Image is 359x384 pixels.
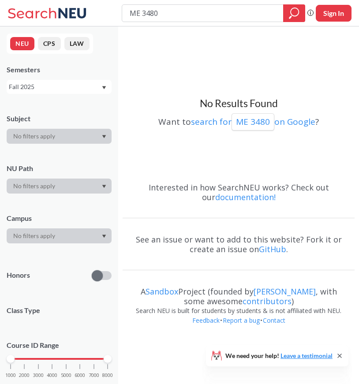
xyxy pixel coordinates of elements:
[9,82,101,92] div: Fall 2025
[289,7,299,19] svg: magnifying glass
[7,340,112,350] p: Course ID Range
[38,37,61,50] button: CPS
[7,80,112,94] div: Fall 2025Dropdown arrow
[123,227,355,262] div: See an issue or want to add to this website? Fork it or create an issue on .
[10,37,34,50] button: NEU
[283,4,305,22] div: magnifying glass
[102,235,106,238] svg: Dropdown arrow
[129,6,277,21] input: Class, professor, course number, "phrase"
[236,116,270,128] p: ME 3480
[102,86,106,89] svg: Dropdown arrow
[259,244,286,254] a: GitHub
[254,286,316,297] a: [PERSON_NAME]
[7,129,112,144] div: Dropdown arrow
[102,135,106,138] svg: Dropdown arrow
[102,185,106,188] svg: Dropdown arrow
[123,306,355,316] div: Search NEU is built for students by students & is not affiliated with NEU.
[7,228,112,243] div: Dropdown arrow
[191,116,315,127] a: search forME 3480on Google
[123,316,355,339] div: • •
[225,353,333,359] span: We need your help!
[243,296,292,306] a: contributors
[47,373,57,378] span: 4000
[64,37,90,50] button: LAW
[316,5,352,22] button: Sign In
[89,373,99,378] span: 7000
[7,164,112,173] div: NU Path
[102,373,113,378] span: 8000
[33,373,44,378] span: 3000
[5,373,16,378] span: 1000
[123,110,355,130] div: Want to ?
[123,97,355,110] h3: No Results Found
[146,286,178,297] a: Sandbox
[262,316,286,324] a: Contact
[7,114,112,123] div: Subject
[7,213,112,223] div: Campus
[123,279,355,306] div: A Project (founded by , with some awesome )
[123,175,355,210] div: Interested in how SearchNEU works? Check out our
[280,352,333,359] a: Leave a testimonial
[7,65,112,75] div: Semesters
[7,306,112,315] span: Class Type
[19,373,30,378] span: 2000
[7,270,30,280] p: Honors
[222,316,260,324] a: Report a bug
[192,316,220,324] a: Feedback
[75,373,85,378] span: 6000
[7,179,112,194] div: Dropdown arrow
[215,192,276,202] a: documentation!
[61,373,71,378] span: 5000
